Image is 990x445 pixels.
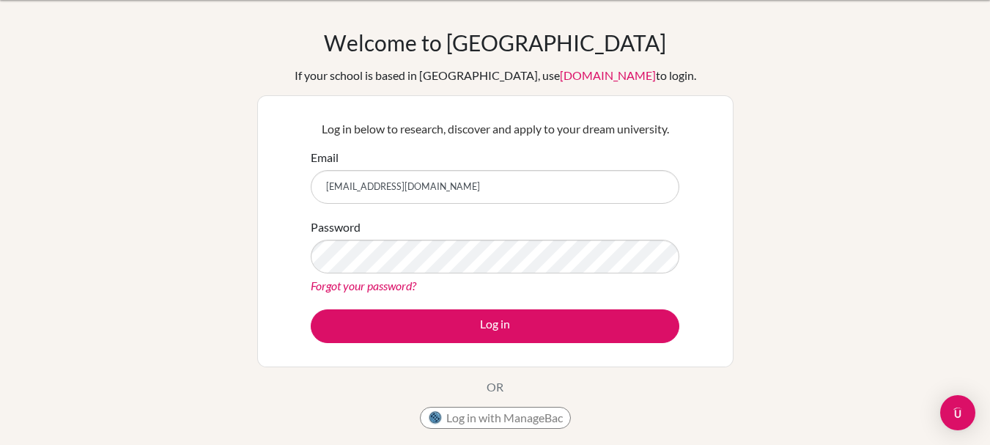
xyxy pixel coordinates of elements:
[311,120,679,138] p: Log in below to research, discover and apply to your dream university.
[324,29,666,56] h1: Welcome to [GEOGRAPHIC_DATA]
[487,378,503,396] p: OR
[311,279,416,293] a: Forgot your password?
[420,407,571,429] button: Log in with ManageBac
[560,68,656,82] a: [DOMAIN_NAME]
[940,395,975,430] div: Open Intercom Messenger
[311,309,679,343] button: Log in
[311,218,361,236] label: Password
[295,67,696,84] div: If your school is based in [GEOGRAPHIC_DATA], use to login.
[311,149,339,166] label: Email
